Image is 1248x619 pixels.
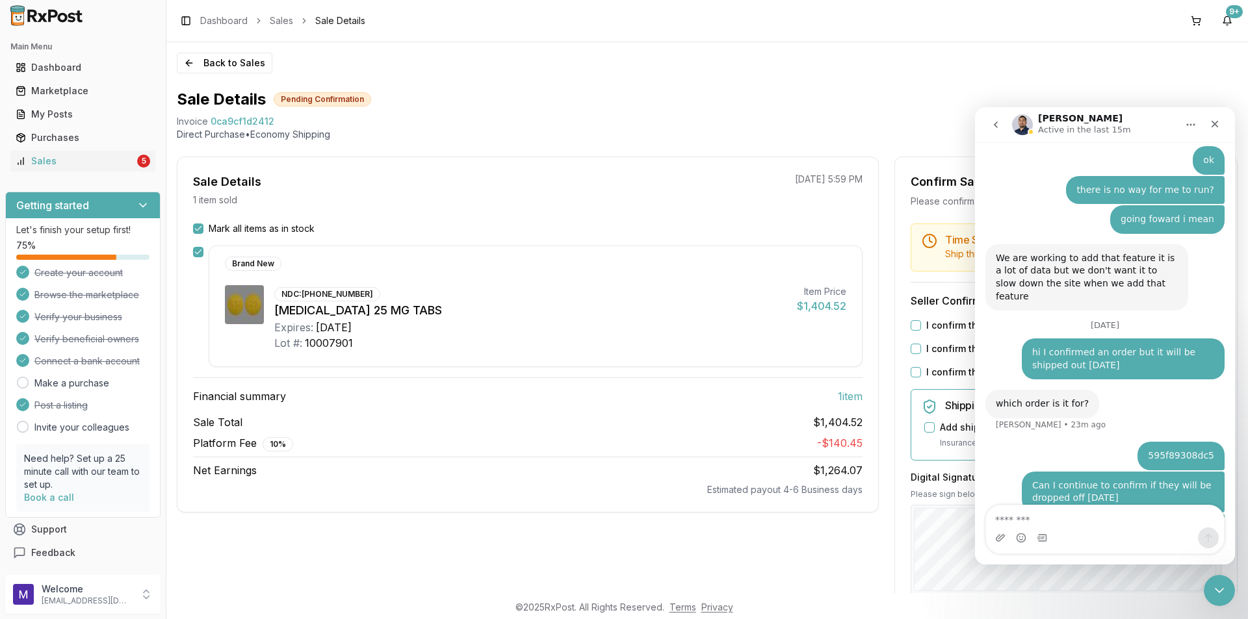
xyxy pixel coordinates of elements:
p: Insurance covers loss, damage, or theft during transit. [940,436,1210,449]
iframe: Intercom live chat [975,107,1235,564]
div: Item Price [797,285,846,298]
div: Confirm Sale [911,173,985,191]
img: User avatar [13,584,34,605]
label: Mark all items as in stock [209,222,315,235]
span: 75 % [16,239,36,252]
div: Brand New [225,257,281,271]
div: [DATE] [316,320,352,335]
p: [DATE] 5:59 PM [795,173,863,186]
h1: Sale Details [177,89,266,110]
p: Welcome [42,583,132,596]
div: [MEDICAL_DATA] 25 MG TABS [274,301,786,320]
h3: Seller Confirmation [911,293,1221,309]
span: Sale Total [193,414,242,430]
a: Make a purchase [34,377,109,390]
div: 10 % [263,437,293,451]
img: RxPost Logo [5,5,88,26]
label: I confirm that all 1 selected items match the listed condition [926,342,1193,355]
a: Terms [669,601,696,613]
div: Sales [16,155,135,168]
a: Dashboard [10,56,155,79]
a: Book a call [24,492,74,503]
div: 5 [137,155,150,168]
div: Please confirm you have all items in stock before proceeding [911,195,1221,208]
span: Feedback [31,546,75,559]
div: Invoice [177,115,208,128]
label: I confirm that all expiration dates are correct [926,366,1129,379]
div: My Posts [16,108,150,121]
div: Estimated payout 4-6 Business days [193,483,863,496]
div: NDC: [PHONE_NUMBER] [274,287,380,301]
div: 9+ [1226,5,1243,18]
span: Platform Fee [193,435,293,451]
span: Verify beneficial owners [34,333,139,346]
a: Marketplace [10,79,155,103]
span: 0ca9cf1d2412 [211,115,274,128]
a: Invite your colleagues [34,421,129,434]
button: Back to Sales [177,53,272,73]
a: Sales [270,14,293,27]
a: My Posts [10,103,155,126]
h2: Main Menu [10,42,155,52]
h5: Shipping Insurance [945,400,1210,411]
h5: Time Sensitive [945,234,1210,245]
span: Verify your business [34,310,122,323]
p: Let's finish your setup first! [16,223,149,236]
p: Need help? Set up a 25 minute call with our team to set up. [24,452,142,491]
a: Dashboard [200,14,248,27]
span: 1 item [838,388,863,404]
button: Marketplace [5,81,161,101]
button: My Posts [5,104,161,125]
span: $1,404.52 [813,414,863,430]
span: Post a listing [34,399,88,412]
div: Lot #: [274,335,302,351]
button: Feedback [5,541,161,564]
span: Connect a bank account [34,355,140,368]
span: Create your account [34,266,123,279]
a: Privacy [701,601,733,613]
span: Financial summary [193,388,286,404]
h3: Getting started [16,197,89,213]
a: Purchases [10,126,155,149]
button: Purchases [5,127,161,148]
p: Please sign below to confirm your acceptance of this order [911,489,1221,499]
label: Add shipping insurance for $21.07 ( 1.5 % of order value) [940,421,1192,434]
button: Support [5,518,161,541]
button: 9+ [1217,10,1238,31]
div: $1,404.52 [797,298,846,314]
span: - $140.45 [817,436,863,449]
